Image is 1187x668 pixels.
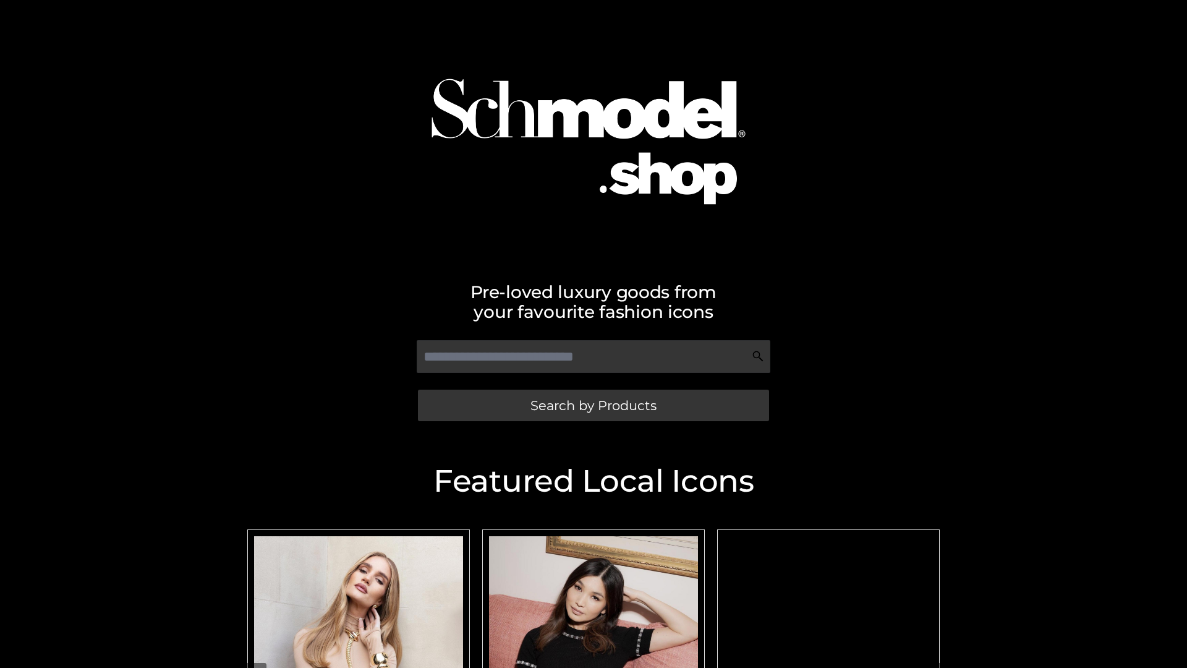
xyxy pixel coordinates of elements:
[241,466,946,497] h2: Featured Local Icons​
[752,350,764,362] img: Search Icon
[418,390,769,421] a: Search by Products
[241,282,946,322] h2: Pre-loved luxury goods from your favourite fashion icons
[530,399,657,412] span: Search by Products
